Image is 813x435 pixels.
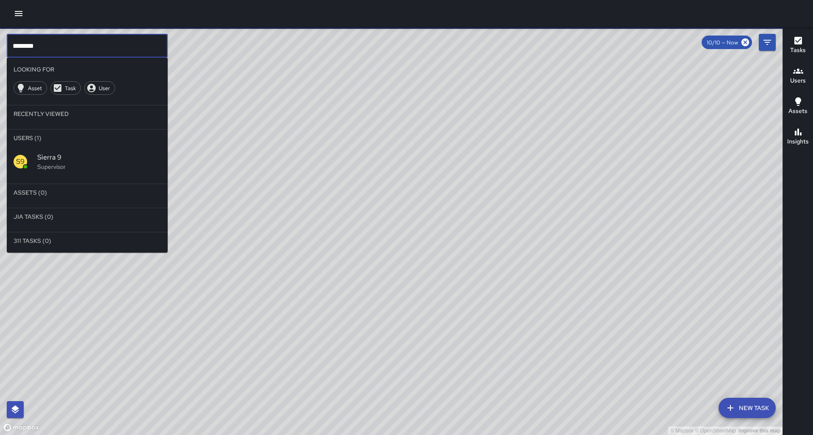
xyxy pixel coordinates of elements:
p: S9 [16,157,25,167]
div: S9Sierra 9Supervisor [7,146,168,177]
div: Task [50,81,81,95]
h6: Tasks [790,46,806,55]
h6: Insights [787,137,809,146]
li: Users (1) [7,129,168,146]
li: 311 Tasks (0) [7,232,168,249]
li: Recently Viewed [7,105,168,122]
p: Supervisor [37,162,161,171]
li: Assets (0) [7,184,168,201]
button: Assets [783,91,813,122]
button: New Task [719,398,776,418]
button: Insights [783,122,813,152]
h6: Assets [788,107,807,116]
span: User [94,85,115,92]
button: Tasks [783,30,813,61]
button: Users [783,61,813,91]
span: Task [60,85,80,92]
span: 10/10 — Now [702,39,743,46]
div: Asset [14,81,47,95]
div: 10/10 — Now [702,36,752,49]
li: Jia Tasks (0) [7,208,168,225]
span: Asset [23,85,47,92]
button: Filters [759,34,776,51]
li: Looking For [7,61,168,78]
h6: Users [790,76,806,85]
span: Sierra 9 [37,152,161,162]
div: User [84,81,115,95]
